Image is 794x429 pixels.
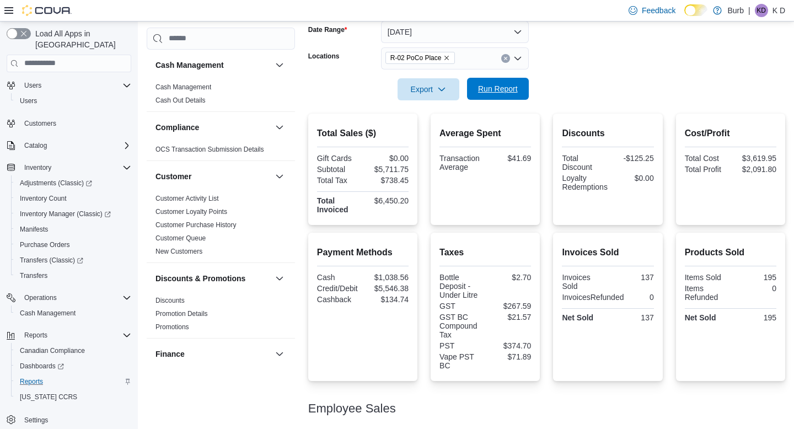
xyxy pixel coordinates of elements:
label: Locations [308,52,340,61]
a: Transfers (Classic) [11,253,136,268]
button: Users [20,79,46,92]
div: Discounts & Promotions [147,294,295,338]
span: Export [404,78,453,100]
span: Inventory [24,163,51,172]
button: Customer [155,171,271,182]
span: Operations [20,291,131,304]
span: Canadian Compliance [20,346,85,355]
button: Users [2,78,136,93]
span: Inventory [20,161,131,174]
span: Users [24,81,41,90]
button: Purchase Orders [11,237,136,253]
strong: Total Invoiced [317,196,348,214]
div: Items Refunded [685,284,728,302]
span: Canadian Compliance [15,344,131,357]
span: Cash Management [15,307,131,320]
button: Settings [2,411,136,427]
button: Customer [273,170,286,183]
span: OCS Transaction Submission Details [155,145,264,154]
p: Burb [727,4,744,17]
button: Cash Management [273,58,286,72]
button: Finance [273,347,286,361]
a: Purchase Orders [15,238,74,251]
div: Finance [147,369,295,400]
a: Inventory Manager (Classic) [11,206,136,222]
span: Reports [20,329,131,342]
button: Discounts & Promotions [155,273,271,284]
span: Customer Activity List [155,194,219,203]
div: Invoices Sold [562,273,605,291]
div: 195 [733,273,776,282]
span: Users [20,79,131,92]
span: Settings [20,412,131,426]
span: Reports [20,377,43,386]
div: PST [439,341,483,350]
a: [US_STATE] CCRS [15,390,82,404]
span: [US_STATE] CCRS [20,393,77,401]
span: R-02 PoCo Place [385,52,455,64]
div: 0 [628,293,653,302]
div: 195 [733,313,776,322]
a: Discounts [155,297,185,304]
button: Inventory [2,160,136,175]
span: Adjustments (Classic) [20,179,92,187]
h2: Discounts [562,127,653,140]
span: Reports [15,375,131,388]
span: Manifests [15,223,131,236]
a: Settings [20,414,52,427]
h2: Invoices Sold [562,246,653,259]
a: Inventory Count [15,192,71,205]
span: Dark Mode [684,16,685,17]
h3: Discounts & Promotions [155,273,245,284]
div: 137 [610,273,654,282]
div: $2.70 [487,273,531,282]
h2: Products Sold [685,246,776,259]
div: 137 [610,313,654,322]
div: $5,546.38 [365,284,409,293]
a: Inventory Manager (Classic) [15,207,115,221]
button: Canadian Compliance [11,343,136,358]
a: Cash Management [15,307,80,320]
div: $2,091.80 [733,165,776,174]
div: Gift Cards [317,154,361,163]
span: KD [757,4,766,17]
span: Load All Apps in [GEOGRAPHIC_DATA] [31,28,131,50]
div: $6,450.20 [365,196,409,205]
span: Dashboards [20,362,64,371]
h3: Employee Sales [308,402,396,415]
span: Transfers [20,271,47,280]
span: Washington CCRS [15,390,131,404]
span: Users [15,94,131,108]
a: Customer Queue [155,234,206,242]
div: InvoicesRefunded [562,293,624,302]
div: $738.45 [365,176,409,185]
button: Manifests [11,222,136,237]
a: Manifests [15,223,52,236]
button: [US_STATE] CCRS [11,389,136,405]
span: Transfers (Classic) [20,256,83,265]
div: Compliance [147,143,295,160]
span: Inventory Manager (Classic) [20,210,111,218]
a: Customer Purchase History [155,221,237,229]
h3: Compliance [155,122,199,133]
button: Catalog [2,138,136,153]
button: Discounts & Promotions [273,272,286,285]
button: Cash Management [11,305,136,321]
a: Customers [20,117,61,130]
span: Inventory Count [20,194,67,203]
span: R-02 PoCo Place [390,52,442,63]
button: Operations [20,291,61,304]
a: Users [15,94,41,108]
div: Credit/Debit [317,284,361,293]
a: New Customers [155,248,202,255]
div: $21.57 [487,313,531,321]
span: Adjustments (Classic) [15,176,131,190]
span: Inventory Count [15,192,131,205]
span: Dashboards [15,360,131,373]
h2: Payment Methods [317,246,409,259]
h3: Customer [155,171,191,182]
div: Items Sold [685,273,728,282]
span: Customer Loyalty Points [155,207,227,216]
a: Promotions [155,323,189,331]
